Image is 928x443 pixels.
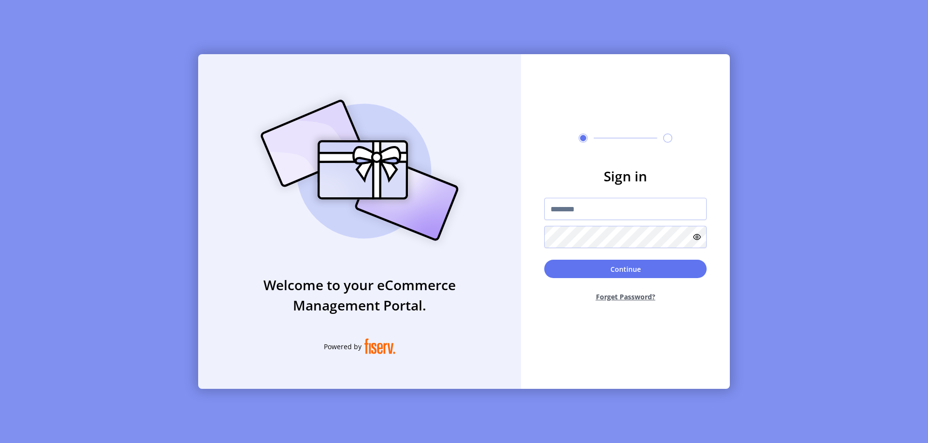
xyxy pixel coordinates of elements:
[324,341,362,352] span: Powered by
[544,166,707,186] h3: Sign in
[544,284,707,310] button: Forget Password?
[198,275,521,315] h3: Welcome to your eCommerce Management Portal.
[246,89,473,251] img: card_Illustration.svg
[544,260,707,278] button: Continue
